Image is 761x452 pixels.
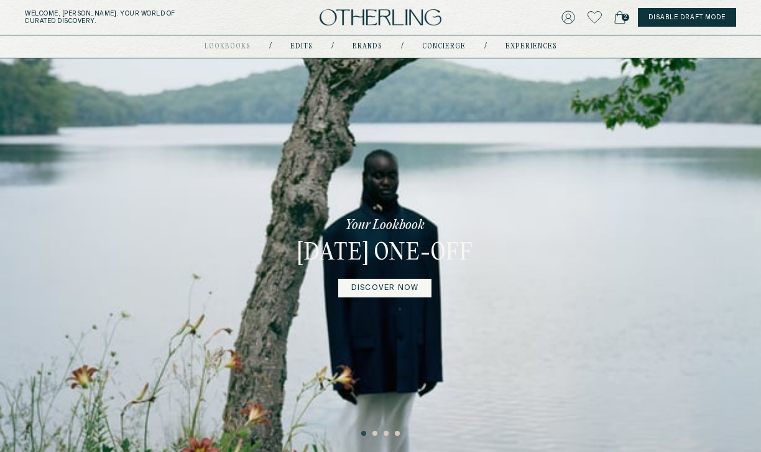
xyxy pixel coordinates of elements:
[290,43,313,50] a: Edits
[505,43,557,50] a: experiences
[401,42,404,52] div: /
[384,431,390,437] button: 3
[25,10,238,25] h5: Welcome, [PERSON_NAME] . Your world of curated discovery.
[297,239,473,269] h3: [DATE] One-off
[353,43,382,50] a: Brands
[320,9,441,26] img: logo
[622,14,629,21] span: 2
[638,8,736,27] button: Disable Draft Mode
[372,431,379,437] button: 2
[614,9,625,26] a: 2
[331,42,334,52] div: /
[361,431,367,437] button: 1
[338,279,431,297] a: DISCOVER NOW
[269,42,272,52] div: /
[205,43,251,50] a: lookbooks
[395,431,401,437] button: 4
[422,43,466,50] a: concierge
[484,42,487,52] div: /
[345,217,425,234] p: Your Lookbook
